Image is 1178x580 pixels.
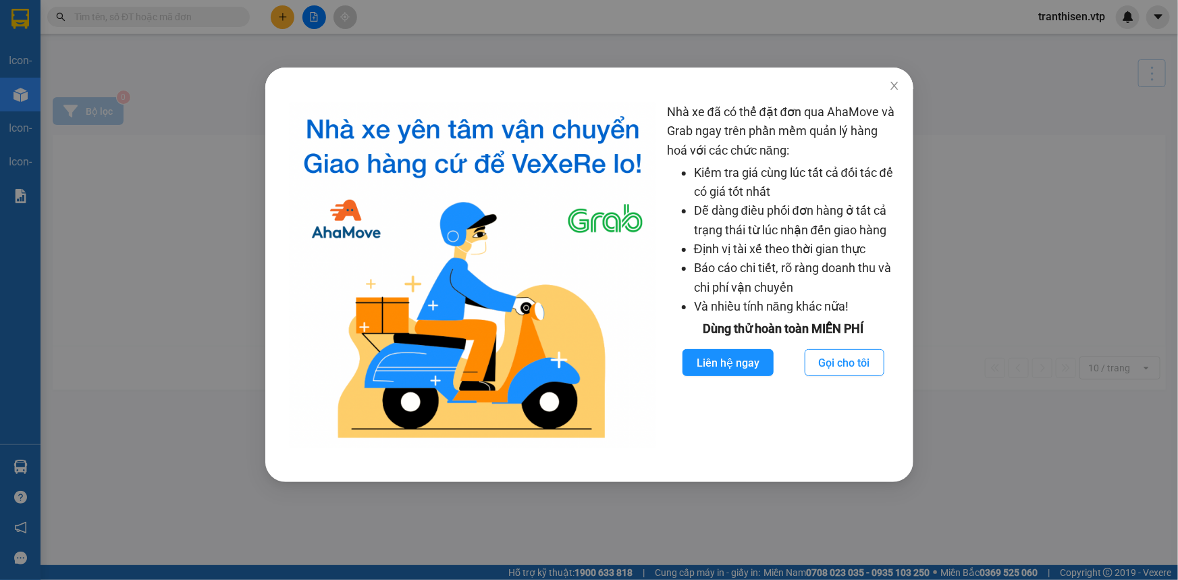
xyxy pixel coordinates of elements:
div: Nhà xe đã có thể đặt đơn qua AhaMove và Grab ngay trên phần mềm quản lý hàng hoá với các chức năng: [666,103,899,448]
span: Liên hệ ngay [696,354,759,371]
button: Liên hệ ngay [682,349,773,376]
li: Báo cáo chi tiết, rõ ràng doanh thu và chi phí vận chuyển [693,259,899,297]
li: Và nhiều tính năng khác nữa! [693,297,899,316]
div: Dùng thử hoàn toàn MIỄN PHÍ [666,319,899,338]
button: Close [875,68,913,105]
button: Gọi cho tôi [804,349,884,376]
li: Kiểm tra giá cùng lúc tất cả đối tác để có giá tốt nhất [693,163,899,202]
span: Gọi cho tôi [818,354,869,371]
li: Dễ dàng điều phối đơn hàng ở tất cả trạng thái từ lúc nhận đến giao hàng [693,201,899,240]
img: logo [290,103,656,448]
li: Định vị tài xế theo thời gian thực [693,240,899,259]
span: close [888,80,899,91]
